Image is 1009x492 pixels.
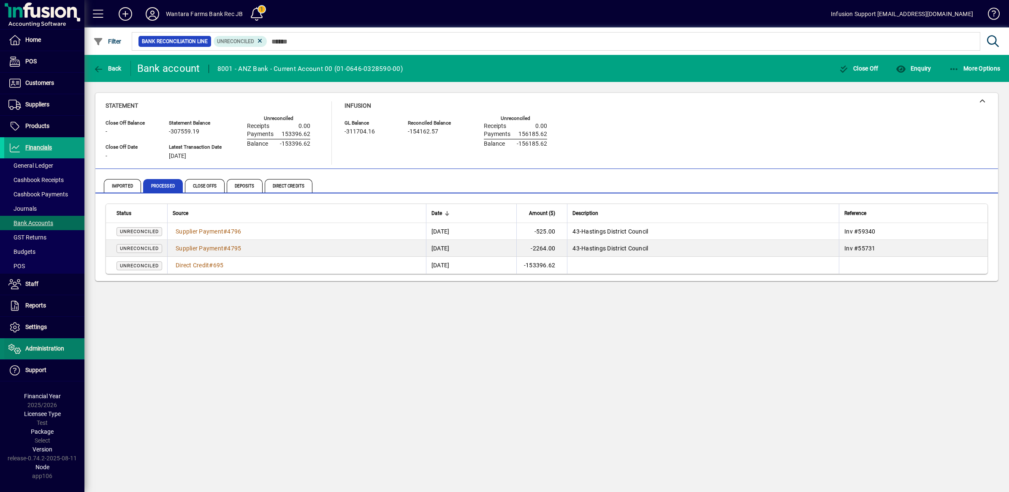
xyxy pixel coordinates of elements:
span: - [106,153,107,160]
a: Supplier Payment#4796 [173,227,244,236]
span: - [580,228,581,235]
span: 4796 [227,228,241,235]
div: Reference [844,209,977,218]
a: Supplier Payment#4795 [173,244,244,253]
button: Close Off [837,61,881,76]
div: Amount ($) [522,209,563,218]
span: Reference [844,209,866,218]
span: Receipts [247,123,269,130]
span: -156185.62 [517,141,547,147]
span: # [223,245,227,252]
span: Supplier Payment [176,228,223,235]
span: 4795 [227,245,241,252]
span: Back [93,65,122,72]
span: - [106,128,107,135]
span: Inv #55731 [844,245,876,252]
td: [DATE] [426,257,517,274]
div: Infusion Support [EMAIL_ADDRESS][DOMAIN_NAME] [831,7,973,21]
span: -153396.62 [280,141,310,147]
span: Close Off Balance [106,120,156,126]
button: More Options [947,61,1003,76]
span: Financials [25,144,52,151]
span: Direct Credits [265,179,312,193]
span: Licensee Type [24,410,61,417]
a: POS [4,259,84,273]
span: POS [8,263,25,269]
span: Direct Credit [176,262,209,269]
span: Staff [25,280,38,287]
div: Source [173,209,421,218]
span: Support [25,367,46,373]
span: GL Balance [344,120,395,126]
span: Journals [8,205,37,212]
span: Unreconciled [120,263,159,269]
span: Inv #59340 [844,228,876,235]
span: POS [25,58,37,65]
span: Amount ($) [529,209,555,218]
span: Package [31,428,54,435]
a: Staff [4,274,84,295]
span: Financial Year [24,393,61,400]
button: Back [91,61,124,76]
td: -2264.00 [516,240,567,257]
td: -153396.62 [516,257,567,274]
span: Imported [104,179,141,193]
span: 156185.62 [518,131,547,138]
span: Hastings District Council [581,228,648,235]
a: Cashbook Payments [4,187,84,201]
button: Profile [139,6,166,22]
span: # [223,228,227,235]
span: General Ledger [8,162,53,169]
div: Status [117,209,162,218]
td: [DATE] [426,223,517,240]
span: Enquiry [896,65,931,72]
span: -311704.16 [344,128,375,135]
span: Filter [93,38,122,45]
span: Settings [25,323,47,330]
div: 8001 - ANZ Bank - Current Account 00 (01-0646-0328590-00) [217,62,403,76]
span: Products [25,122,49,129]
span: Deposits [227,179,263,193]
span: Cashbook Payments [8,191,68,198]
span: Budgets [8,248,35,255]
span: Node [35,464,49,470]
a: Settings [4,317,84,338]
span: -154162.57 [408,128,438,135]
a: Customers [4,73,84,94]
span: 695 [213,262,224,269]
span: Payments [247,131,274,138]
span: Version [33,446,52,453]
span: Home [25,36,41,43]
span: Processed [143,179,183,193]
a: General Ledger [4,158,84,173]
span: Close Off [839,65,879,72]
button: Filter [91,34,124,49]
div: Bank account [137,62,200,75]
a: GST Returns [4,230,84,245]
a: Knowledge Base [982,2,998,29]
td: [DATE] [426,240,517,257]
span: Source [173,209,188,218]
span: Unreconciled [217,38,254,44]
label: Unreconciled [264,116,293,121]
span: Unreconciled [120,229,159,234]
a: Home [4,30,84,51]
a: Administration [4,338,84,359]
a: POS [4,51,84,72]
span: Bank Accounts [8,220,53,226]
button: Add [112,6,139,22]
span: More Options [949,65,1001,72]
a: Cashbook Receipts [4,173,84,187]
a: Reports [4,295,84,316]
span: 43 [572,228,580,235]
span: 0.00 [298,123,310,130]
span: Reports [25,302,46,309]
a: Suppliers [4,94,84,115]
button: Enquiry [894,61,933,76]
span: Description [572,209,598,218]
span: Balance [484,141,505,147]
span: Receipts [484,123,506,130]
span: Cashbook Receipts [8,177,64,183]
span: Statement Balance [169,120,222,126]
span: Close Off Date [106,144,156,150]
